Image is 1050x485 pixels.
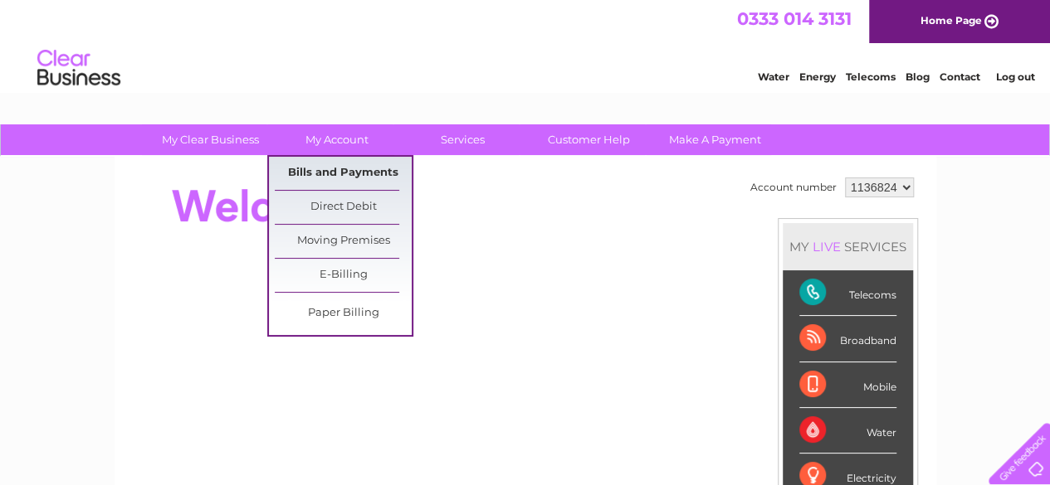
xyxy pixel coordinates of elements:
a: Moving Premises [275,225,412,258]
a: Make A Payment [647,124,784,155]
div: LIVE [809,239,844,255]
a: E-Billing [275,259,412,292]
a: Contact [940,70,980,83]
a: Services [394,124,531,155]
a: My Clear Business [142,124,279,155]
a: Bills and Payments [275,157,412,190]
div: Water [799,408,896,453]
a: Telecoms [846,70,896,83]
a: Paper Billing [275,297,412,330]
div: MY SERVICES [783,223,913,270]
div: Broadband [799,316,896,361]
a: Blog [906,70,930,83]
div: Telecoms [799,270,896,316]
div: Clear Business is a trading name of Verastar Limited (registered in [GEOGRAPHIC_DATA] No. 3667643... [134,9,918,80]
a: Energy [799,70,836,83]
a: Customer Help [520,124,657,155]
a: Water [758,70,789,83]
div: Mobile [799,362,896,408]
a: 0333 014 3131 [737,8,852,29]
img: logo.png [37,43,121,94]
a: Direct Debit [275,191,412,224]
a: My Account [268,124,405,155]
a: Log out [995,70,1034,83]
td: Account number [746,173,841,201]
